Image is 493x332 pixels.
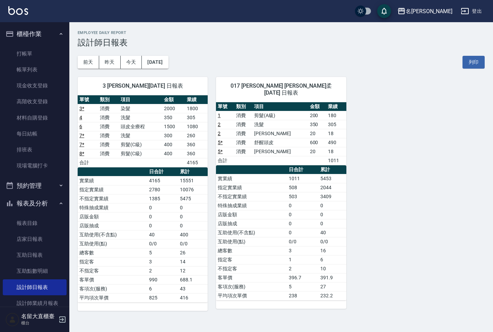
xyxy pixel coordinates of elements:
td: [PERSON_NAME] [252,129,308,138]
td: 不指定客 [78,266,147,275]
a: 高階收支登錄 [3,94,67,110]
td: 2 [147,266,178,275]
td: 總客數 [78,248,147,257]
td: 990 [147,275,178,284]
td: 238 [287,291,318,300]
td: 40 [319,228,346,237]
th: 項目 [252,102,308,111]
a: 報表目錄 [3,215,67,231]
span: 017 [PERSON_NAME] [PERSON_NAME]柔 [DATE] 日報表 [224,82,338,96]
a: 互助日報表 [3,247,67,263]
th: 累計 [178,167,208,176]
td: 305 [326,120,346,129]
td: 店販抽成 [78,221,147,230]
td: 825 [147,293,178,302]
td: 0/0 [287,237,318,246]
td: 指定客 [78,257,147,266]
td: 剪髮(C級) [119,140,162,149]
button: 報表及分析 [3,194,67,212]
td: 0 [147,221,178,230]
td: 2044 [319,183,346,192]
td: 688.1 [178,275,208,284]
td: 16 [319,246,346,255]
td: 消費 [234,111,252,120]
td: 6 [147,284,178,293]
td: 指定客 [216,255,287,264]
td: 4165 [185,158,208,167]
button: 今天 [121,56,142,69]
a: 每日結帳 [3,126,67,142]
td: 消費 [234,147,252,156]
a: 現場電腦打卡 [3,158,67,174]
td: 0 [147,212,178,221]
th: 業績 [326,102,346,111]
td: 5475 [178,194,208,203]
button: 前天 [78,56,99,69]
td: 396.7 [287,273,318,282]
td: 20 [308,147,326,156]
td: 不指定客 [216,264,287,273]
td: 客單價 [216,273,287,282]
td: 18 [326,129,346,138]
td: 2780 [147,185,178,194]
td: 洗髮 [252,120,308,129]
td: 實業績 [216,174,287,183]
td: 平均項次單價 [78,293,147,302]
span: 3 [PERSON_NAME][DATE] 日報表 [86,82,199,89]
td: 洗髮 [119,113,162,122]
td: 消費 [234,129,252,138]
td: 20 [308,129,326,138]
td: 12 [178,266,208,275]
td: 5 [147,248,178,257]
td: 360 [185,140,208,149]
td: 染髮 [119,104,162,113]
h3: 設計師日報表 [78,38,485,47]
button: 預約管理 [3,177,67,195]
td: 0 [178,221,208,230]
table: a dense table [216,165,346,300]
td: 27 [319,282,346,291]
td: 互助使用(點) [216,237,287,246]
img: Person [6,313,19,326]
td: 消費 [234,120,252,129]
h5: 名留大直櫃臺 [21,313,57,320]
td: 350 [308,120,326,129]
a: 現金收支登錄 [3,78,67,94]
td: 客單價 [78,275,147,284]
th: 單號 [78,95,98,104]
a: 設計師業績月報表 [3,295,67,311]
td: 消費 [98,122,119,131]
button: 列印 [462,56,485,69]
td: 0 [178,203,208,212]
td: 4165 [147,176,178,185]
a: 帳單列表 [3,62,67,78]
button: [DATE] [142,56,168,69]
td: 互助使用(不含點) [216,228,287,237]
td: 店販抽成 [216,219,287,228]
td: 232.2 [319,291,346,300]
td: 1 [287,255,318,264]
button: 昨天 [99,56,121,69]
td: 客項次(服務) [78,284,147,293]
th: 日合計 [287,165,318,174]
th: 累計 [319,165,346,174]
table: a dense table [78,167,208,303]
td: 特殊抽成業績 [78,203,147,212]
td: 10 [319,264,346,273]
a: 4 [79,115,82,120]
button: 登出 [458,5,485,18]
td: 舒醒頭皮 [252,138,308,147]
td: 1011 [287,174,318,183]
td: 0 [287,210,318,219]
button: save [377,4,391,18]
td: 26 [178,248,208,257]
td: 360 [185,149,208,158]
th: 類別 [234,102,252,111]
td: 1500 [162,122,185,131]
td: 391.9 [319,273,346,282]
td: 18 [326,147,346,156]
a: 1 [218,113,220,118]
td: 43 [178,284,208,293]
th: 業績 [185,95,208,104]
td: 頭皮全療程 [119,122,162,131]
